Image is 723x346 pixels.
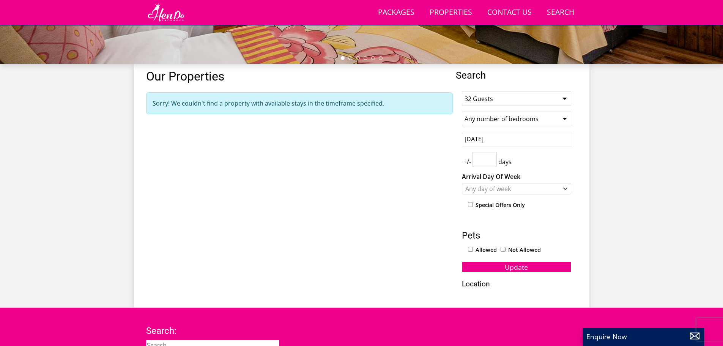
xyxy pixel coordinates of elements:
div: Sorry! We couldn't find a property with available stays in the timeframe specified. [146,92,453,114]
h1: Our Properties [146,70,453,83]
label: Not Allowed [508,246,541,254]
span: days [497,157,513,166]
label: Arrival Day Of Week [462,172,571,181]
input: Arrival Date [462,132,571,146]
img: Hen Do Packages [146,3,186,22]
h3: Pets [462,231,571,240]
h3: Search: [146,326,279,336]
div: Combobox [462,183,571,194]
span: Search [456,70,577,81]
span: Update [505,262,528,272]
button: Update [462,262,571,272]
a: Search [544,4,577,21]
a: Properties [427,4,475,21]
a: Contact Us [484,4,535,21]
a: Packages [375,4,417,21]
p: Enquire Now [586,332,700,341]
span: +/- [462,157,473,166]
label: Special Offers Only [476,201,525,209]
h3: Location [462,280,571,288]
div: Any day of week [463,185,562,193]
label: Allowed [476,246,497,254]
